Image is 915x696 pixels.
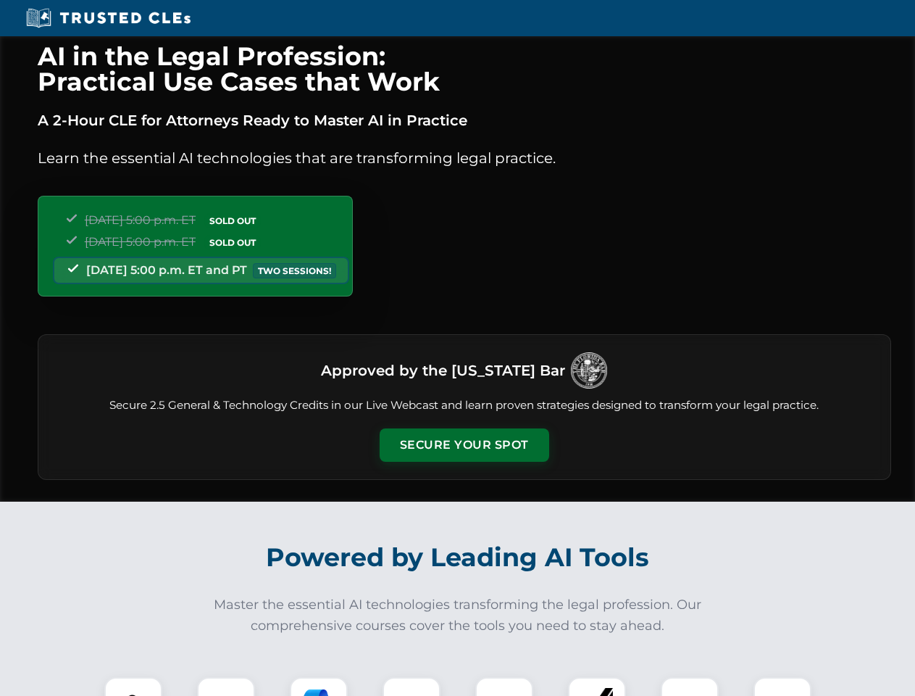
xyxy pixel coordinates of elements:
p: Learn the essential AI technologies that are transforming legal practice. [38,146,891,170]
h3: Approved by the [US_STATE] Bar [321,357,565,384]
span: [DATE] 5:00 p.m. ET [85,213,196,227]
p: Secure 2.5 General & Technology Credits in our Live Webcast and learn proven strategies designed ... [56,397,873,414]
button: Secure Your Spot [380,428,549,462]
p: Master the essential AI technologies transforming the legal profession. Our comprehensive courses... [204,594,711,637]
h1: AI in the Legal Profession: Practical Use Cases that Work [38,43,891,94]
p: A 2-Hour CLE for Attorneys Ready to Master AI in Practice [38,109,891,132]
img: Logo [571,352,607,389]
h2: Powered by Leading AI Tools [57,532,859,583]
span: SOLD OUT [204,213,261,228]
img: Trusted CLEs [22,7,195,29]
span: [DATE] 5:00 p.m. ET [85,235,196,249]
span: SOLD OUT [204,235,261,250]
